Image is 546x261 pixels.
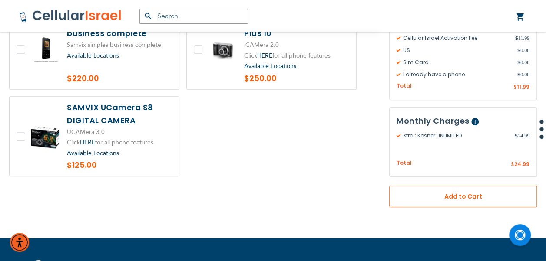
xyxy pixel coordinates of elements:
[10,233,29,252] div: Accessibility Menu
[397,59,517,66] span: Sim Card
[515,132,529,140] span: 24.99
[515,132,518,140] span: $
[397,34,515,42] span: Cellular Israel Activation Fee
[244,62,296,70] a: Available Locations
[513,84,517,91] span: $
[19,10,122,23] img: Cellular Israel
[397,115,470,126] span: Monthly Charges
[515,34,518,42] span: $
[418,192,508,201] span: Add to Cart
[517,83,529,91] span: 11.99
[471,118,479,125] span: Help
[517,59,520,66] span: $
[397,82,412,90] span: Total
[397,46,517,54] span: US
[517,46,529,54] span: 0.00
[397,132,515,140] span: Xtra : Kosher UNLIMITED
[389,186,537,207] button: Add to Cart
[511,161,514,169] span: $
[517,59,529,66] span: 0.00
[67,52,119,60] a: Available Locations
[257,52,272,60] a: HERE
[80,138,95,147] a: HERE
[397,159,412,167] span: Total
[517,46,520,54] span: $
[139,9,248,24] input: Search
[397,71,517,78] span: I already have a phone
[515,34,529,42] span: 11.99
[67,149,119,157] a: Available Locations
[517,71,520,78] span: $
[517,71,529,78] span: 0.00
[514,160,529,168] span: 24.99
